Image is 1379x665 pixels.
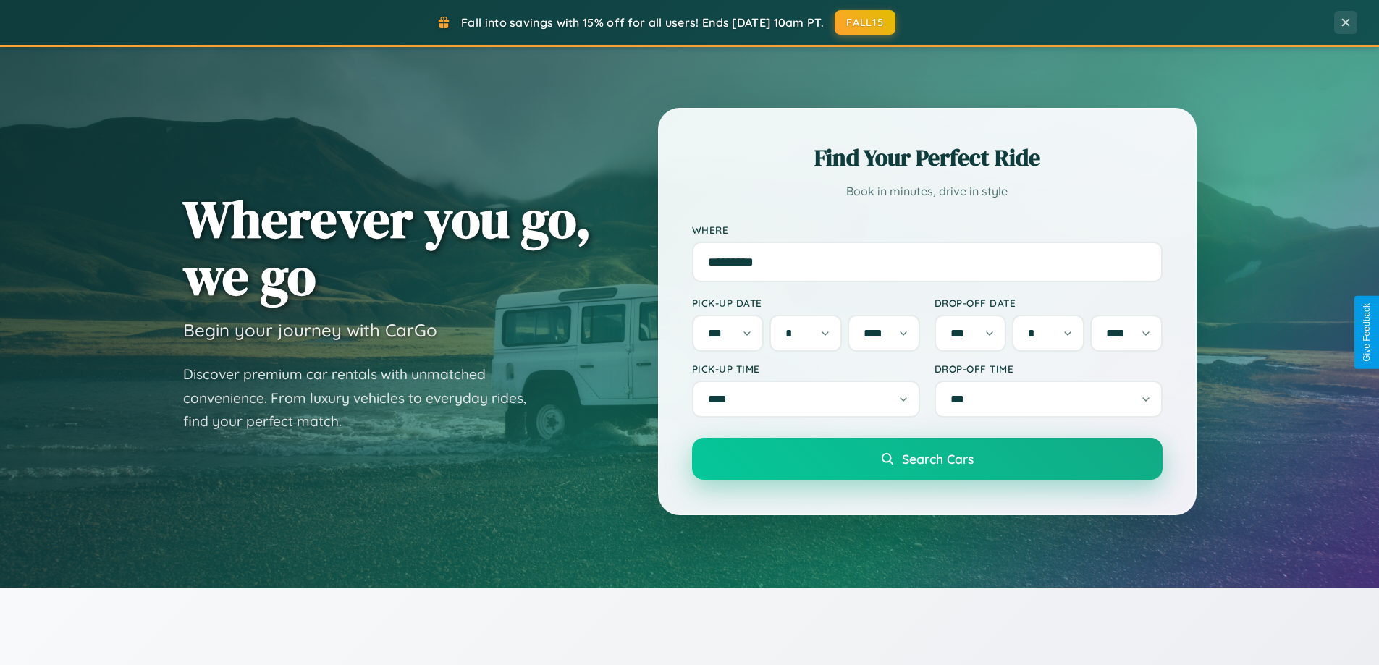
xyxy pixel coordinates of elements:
h2: Find Your Perfect Ride [692,142,1163,174]
h3: Begin your journey with CarGo [183,319,437,341]
p: Discover premium car rentals with unmatched convenience. From luxury vehicles to everyday rides, ... [183,363,545,433]
span: Fall into savings with 15% off for all users! Ends [DATE] 10am PT. [461,15,824,30]
p: Book in minutes, drive in style [692,181,1163,202]
h1: Wherever you go, we go [183,190,591,305]
div: Give Feedback [1362,303,1372,362]
label: Where [692,224,1163,236]
button: Search Cars [692,438,1163,480]
label: Pick-up Time [692,363,920,375]
button: FALL15 [835,10,895,35]
label: Drop-off Date [935,297,1163,309]
span: Search Cars [902,451,974,467]
label: Drop-off Time [935,363,1163,375]
label: Pick-up Date [692,297,920,309]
